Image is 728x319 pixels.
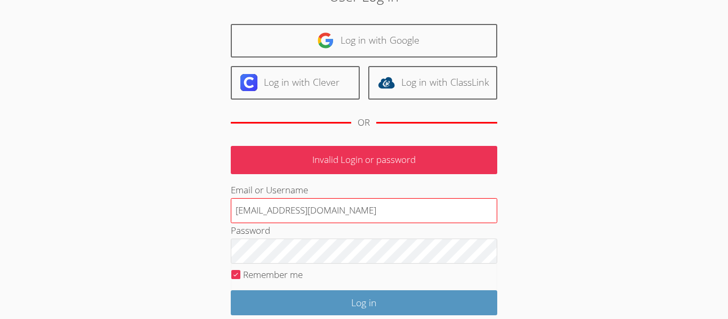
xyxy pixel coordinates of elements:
[231,184,308,196] label: Email or Username
[231,24,497,58] a: Log in with Google
[231,146,497,174] p: Invalid Login or password
[368,66,497,100] a: Log in with ClassLink
[231,224,270,236] label: Password
[231,66,360,100] a: Log in with Clever
[243,268,303,281] label: Remember me
[240,74,257,91] img: clever-logo-6eab21bc6e7a338710f1a6ff85c0baf02591cd810cc4098c63d3a4b26e2feb20.svg
[358,115,370,130] div: OR
[231,290,497,315] input: Log in
[317,32,334,49] img: google-logo-50288ca7cdecda66e5e0955fdab243c47b7ad437acaf1139b6f446037453330a.svg
[378,74,395,91] img: classlink-logo-d6bb404cc1216ec64c9a2012d9dc4662098be43eaf13dc465df04b49fa7ab582.svg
